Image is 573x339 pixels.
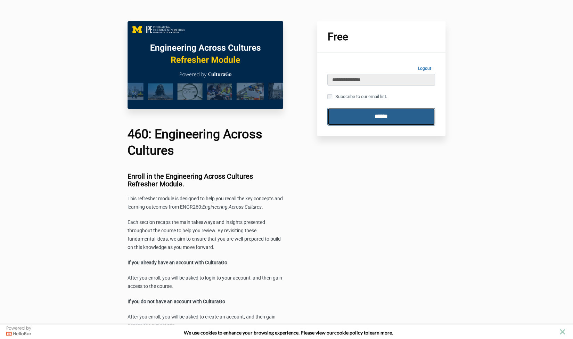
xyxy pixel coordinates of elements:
p: After you enroll, you will be asked to login to your account, and then gain access to the course. [128,274,283,291]
img: c0f10fc-c575-6ff0-c716-7a6e5a06d1b5_EAC_460_Main_Image.png [128,21,283,109]
input: Subscribe to our email list. [327,94,332,99]
a: Logout [414,63,435,74]
strong: If you already have an account with CulturaGo [128,260,227,265]
strong: to [364,330,368,336]
strong: If you do not have an account with CulturaGo [128,299,225,304]
a: cookie policy [334,330,363,336]
span: Each section recaps the main takeaways and insights presented throughout [128,219,265,233]
span: learn more. [368,330,393,336]
span: the course to help you review. By revisiting these fundamental ideas, we aim to ensure that you a... [128,228,281,250]
label: Subscribe to our email list. [327,93,387,100]
button: close [558,328,567,336]
span: We use cookies to enhance your browsing experience. Please view our [184,330,334,336]
h3: Enroll in the Engineering Across Cultures Refresher Module. [128,172,283,188]
p: After you enroll, you will be asked to create an account, and then gain access to your course. [128,313,283,330]
span: Engineering Across Cultures [202,204,262,210]
span: This refresher module is designed to help you recall the key concepts and learning outcomes from ... [128,196,283,210]
h1: 460: Engineering Across Cultures [128,126,283,159]
span: . [262,204,263,210]
h1: Free [327,32,435,42]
